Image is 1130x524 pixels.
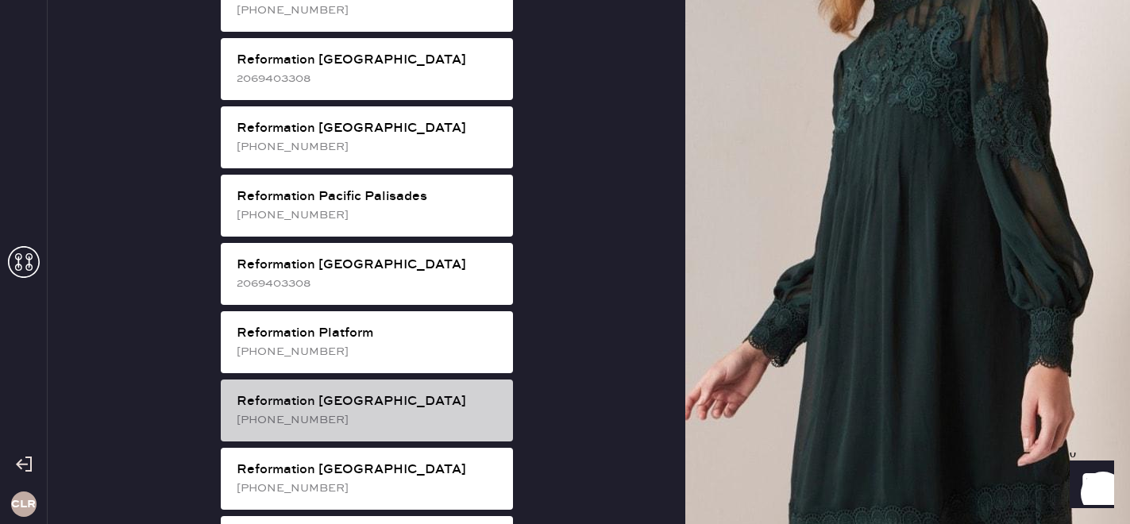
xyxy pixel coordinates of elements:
div: [PHONE_NUMBER] [237,411,500,429]
div: Reformation [GEOGRAPHIC_DATA] [237,460,500,480]
div: [PHONE_NUMBER] [237,138,500,156]
iframe: Front Chat [1055,453,1123,521]
div: 2069403308 [237,70,500,87]
div: [PHONE_NUMBER] [237,480,500,497]
div: 2069403308 [237,275,500,292]
div: Reformation [GEOGRAPHIC_DATA] [237,119,500,138]
div: Reformation Platform [237,324,500,343]
div: [PHONE_NUMBER] [237,2,500,19]
div: Reformation [GEOGRAPHIC_DATA] [237,51,500,70]
div: Reformation Pacific Palisades [237,187,500,206]
div: [PHONE_NUMBER] [237,343,500,360]
div: Reformation [GEOGRAPHIC_DATA] [237,392,500,411]
div: [PHONE_NUMBER] [237,206,500,224]
div: Reformation [GEOGRAPHIC_DATA] [237,256,500,275]
h3: CLR [11,499,36,510]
